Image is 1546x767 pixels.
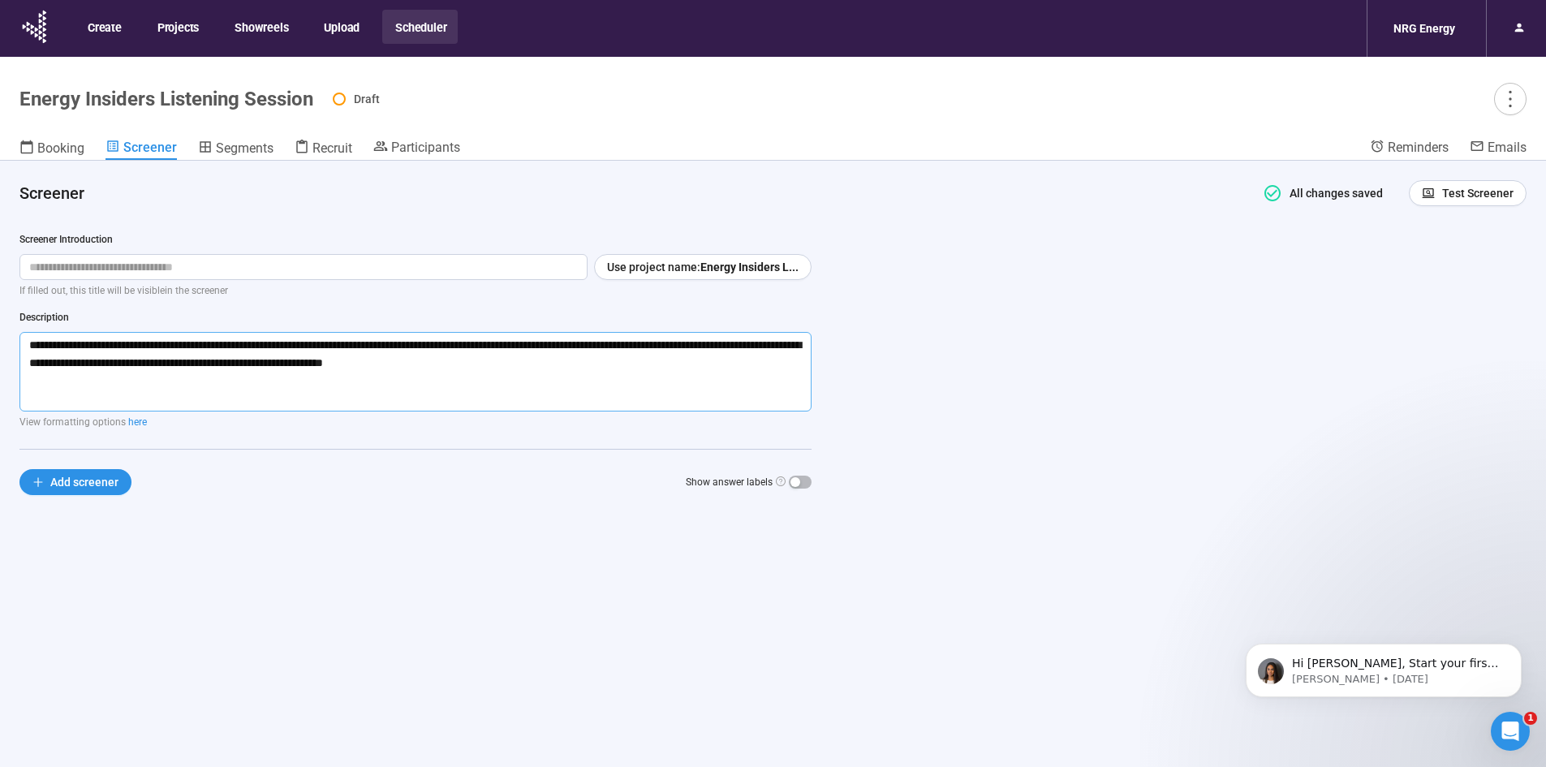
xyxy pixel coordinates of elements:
div: Description [19,310,812,325]
button: Create [75,10,133,44]
p: View formatting options [19,415,812,430]
a: Recruit [295,139,352,160]
b: Energy Insiders L... [700,261,799,274]
span: Participants [391,140,460,155]
button: Showreels [222,10,299,44]
label: Show answer labels [686,475,812,490]
span: Use project name: [607,258,700,276]
h1: Energy Insiders Listening Session [19,88,313,110]
a: Emails [1470,139,1527,158]
span: plus [32,476,44,488]
button: plusAdd screener [19,469,131,495]
span: Recruit [312,140,352,156]
a: Participants [373,139,460,158]
span: Hi [PERSON_NAME], Start your first project [DATE]. You can launch your first video research proje... [71,47,278,140]
button: Projects [144,10,210,44]
a: Screener [106,139,177,160]
a: Reminders [1370,139,1449,158]
button: Scheduler [382,10,458,44]
h4: Screener [19,182,1240,205]
span: All changes saved [1282,187,1384,200]
span: question-circle [776,476,786,486]
span: Draft [354,93,380,106]
a: here [128,416,147,428]
span: Test Screener [1442,184,1514,202]
a: Segments [198,139,273,160]
button: Use project name:Energy Insiders L... [594,254,812,280]
span: Segments [216,140,273,156]
p: If filled out, this title will be visible in the screener [19,283,812,299]
span: Emails [1488,140,1527,155]
span: Screener [123,140,177,155]
button: more [1494,83,1527,115]
div: Screener Introduction [19,232,812,248]
p: Message from Nikki, sent 2d ago [71,62,280,77]
span: Booking [37,140,84,156]
button: Test Screener [1409,180,1527,206]
div: NRG Energy [1384,13,1465,44]
span: 1 [1524,712,1537,725]
span: more [1499,88,1521,110]
iframe: Intercom live chat [1491,712,1530,751]
button: Upload [311,10,371,44]
a: Booking [19,139,84,160]
button: Show answer labels [789,476,812,489]
iframe: Intercom notifications message [1221,610,1546,723]
span: Reminders [1388,140,1449,155]
span: Add screener [50,473,118,491]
